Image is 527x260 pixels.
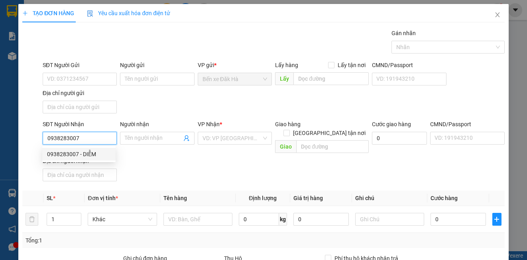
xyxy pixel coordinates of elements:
div: SĐT Người Gửi [43,61,117,69]
div: SĐT Người Nhận [43,120,117,129]
span: Lấy hàng [275,62,298,68]
input: 0 [293,213,349,226]
span: Yêu cầu xuất hóa đơn điện tử [87,10,170,16]
span: Cước hàng [431,195,458,201]
span: plus [22,10,28,16]
span: VP Nhận [198,121,220,127]
span: plus [493,216,501,222]
label: Gán nhãn [391,30,416,36]
div: CMND/Passport [430,120,504,129]
span: kg [279,213,287,226]
button: plus [492,213,501,226]
div: 0938283007 - DIỄM [42,148,116,161]
img: icon [87,10,93,17]
span: SL [47,195,53,201]
span: Lấy [275,72,293,85]
input: Dọc đường [296,140,369,153]
div: Địa chỉ người gửi [43,89,117,97]
div: 0938283007 - DIỄM [47,150,111,159]
span: [GEOGRAPHIC_DATA] tận nơi [290,129,369,137]
input: Dọc đường [293,72,369,85]
button: Close [486,4,509,26]
div: VP gửi [198,61,272,69]
input: Ghi Chú [355,213,424,226]
input: Địa chỉ của người nhận [43,169,117,181]
input: Địa chỉ của người gửi [43,101,117,113]
span: user-add [183,135,190,141]
input: Cước giao hàng [372,132,427,145]
label: Cước giao hàng [372,121,411,127]
span: Định lượng [249,195,277,201]
th: Ghi chú [352,191,427,206]
span: Tên hàng [163,195,187,201]
span: Giá trị hàng [293,195,323,201]
span: Khác [92,213,152,225]
div: Người nhận [120,120,194,129]
input: VD: Bàn, Ghế [163,213,232,226]
span: Giao [275,140,296,153]
span: TẠO ĐƠN HÀNG [22,10,74,16]
span: Bến xe Đăk Hà [203,73,267,85]
span: Đơn vị tính [88,195,118,201]
span: Lấy tận nơi [334,61,369,69]
div: Người gửi [120,61,194,69]
div: CMND/Passport [372,61,446,69]
span: close [494,12,501,18]
button: delete [26,213,38,226]
span: Giao hàng [275,121,301,127]
div: Tổng: 1 [26,236,204,245]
